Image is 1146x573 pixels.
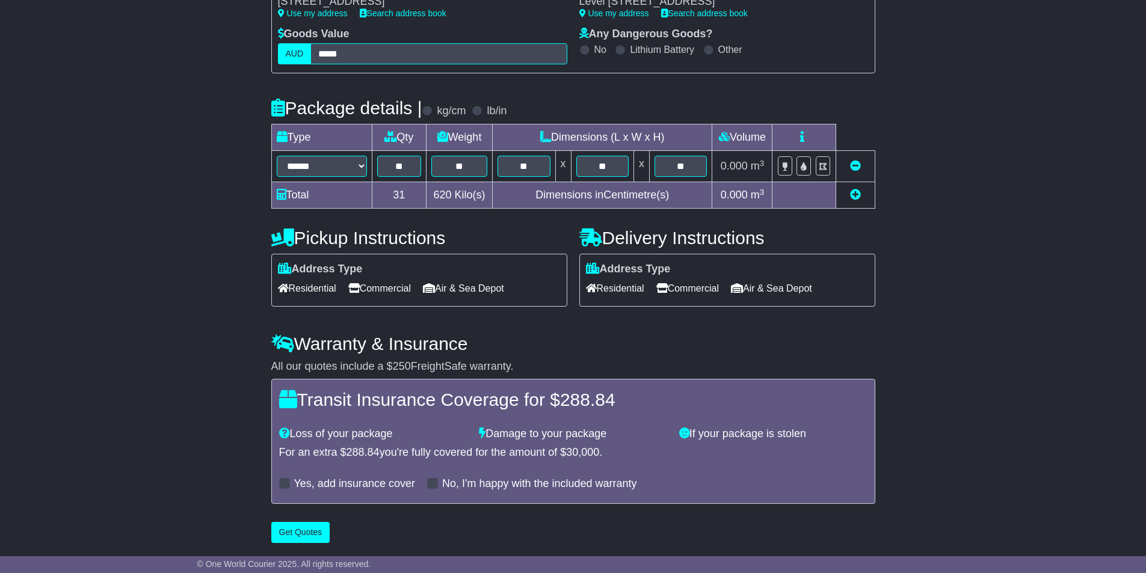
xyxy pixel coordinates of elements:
td: x [555,151,571,182]
div: All our quotes include a $ FreightSafe warranty. [271,360,875,373]
div: Damage to your package [473,427,673,441]
span: 250 [393,360,411,372]
td: Type [271,124,372,151]
div: Loss of your package [273,427,473,441]
td: Dimensions in Centimetre(s) [493,182,712,209]
div: For an extra $ you're fully covered for the amount of $ . [279,446,867,459]
span: 288.84 [347,446,380,458]
span: m [751,160,765,172]
label: No [594,44,606,55]
h4: Warranty & Insurance [271,334,875,354]
span: 0.000 [721,160,748,172]
label: Any Dangerous Goods? [579,28,713,41]
span: Residential [586,279,644,298]
span: 288.84 [560,390,615,409]
label: lb/in [487,105,507,118]
span: Air & Sea Depot [423,279,504,298]
td: Kilo(s) [427,182,493,209]
span: 30,000 [566,446,599,458]
label: Yes, add insurance cover [294,477,415,491]
span: © One World Courier 2025. All rights reserved. [197,559,371,569]
a: Search address book [360,8,446,18]
span: m [751,189,765,201]
h4: Package details | [271,98,422,118]
td: Dimensions (L x W x H) [493,124,712,151]
h4: Delivery Instructions [579,228,875,248]
a: Search address book [661,8,748,18]
label: No, I'm happy with the included warranty [442,477,637,491]
label: kg/cm [437,105,466,118]
span: Commercial [656,279,719,298]
a: Add new item [850,189,861,201]
span: 0.000 [721,189,748,201]
h4: Pickup Instructions [271,228,567,248]
label: Goods Value [278,28,350,41]
label: Lithium Battery [630,44,694,55]
td: Qty [372,124,427,151]
label: AUD [278,43,312,64]
label: Address Type [278,263,363,276]
span: Air & Sea Depot [731,279,812,298]
a: Use my address [579,8,649,18]
h4: Transit Insurance Coverage for $ [279,390,867,409]
label: Other [718,44,742,55]
span: Commercial [348,279,411,298]
button: Get Quotes [271,522,330,543]
td: Weight [427,124,493,151]
span: Residential [278,279,336,298]
div: If your package is stolen [673,427,873,441]
td: 31 [372,182,427,209]
sup: 3 [760,159,765,168]
a: Remove this item [850,160,861,172]
span: 620 [434,189,452,201]
a: Use my address [278,8,348,18]
label: Address Type [586,263,671,276]
sup: 3 [760,188,765,197]
td: Volume [712,124,772,151]
td: x [633,151,649,182]
td: Total [271,182,372,209]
